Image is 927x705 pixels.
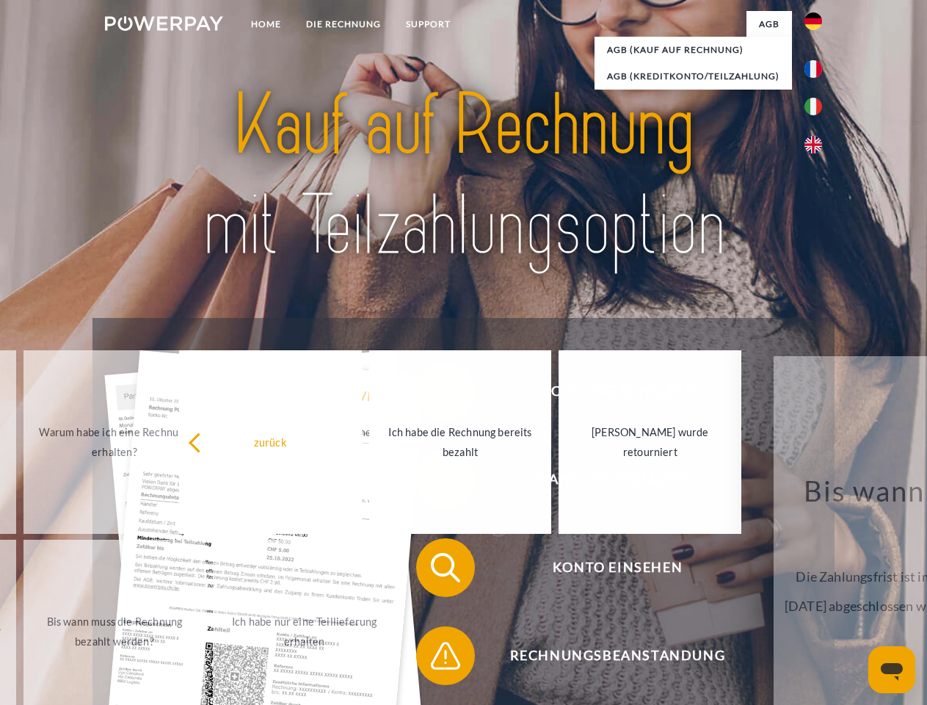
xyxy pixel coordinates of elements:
[595,63,792,90] a: AGB (Kreditkonto/Teilzahlung)
[804,98,822,115] img: it
[32,422,197,462] div: Warum habe ich eine Rechnung erhalten?
[378,422,543,462] div: Ich habe die Rechnung bereits bezahlt
[32,612,197,651] div: Bis wann muss die Rechnung bezahlt werden?
[567,422,732,462] div: [PERSON_NAME] wurde retourniert
[416,626,798,685] button: Rechnungsbeanstandung
[804,136,822,153] img: en
[868,646,915,693] iframe: Schaltfläche zum Öffnen des Messaging-Fensters
[393,11,463,37] a: SUPPORT
[239,11,294,37] a: Home
[105,16,223,31] img: logo-powerpay-white.svg
[140,70,787,281] img: title-powerpay_de.svg
[416,538,798,597] button: Konto einsehen
[804,12,822,30] img: de
[595,37,792,63] a: AGB (Kauf auf Rechnung)
[437,538,797,597] span: Konto einsehen
[437,626,797,685] span: Rechnungsbeanstandung
[804,60,822,78] img: fr
[222,612,387,651] div: Ich habe nur eine Teillieferung erhalten
[188,432,353,452] div: zurück
[427,637,464,674] img: qb_warning.svg
[746,11,792,37] a: agb
[294,11,393,37] a: DIE RECHNUNG
[427,549,464,586] img: qb_search.svg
